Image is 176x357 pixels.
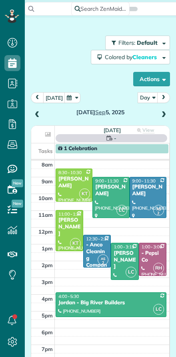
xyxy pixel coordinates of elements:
div: - Pepsi Co [141,250,164,264]
span: 5pm [42,312,53,319]
button: Actions [133,72,170,86]
button: Filters: Default [105,36,170,50]
span: 7pm [42,346,53,352]
span: 6pm [42,329,53,335]
span: 4:00 - 5:30 [58,294,79,299]
span: Cleaners [132,54,158,61]
span: 9am [42,178,53,184]
span: [DATE] [104,127,121,133]
span: 1:00 - 3:00 [142,244,162,250]
span: 1:00 - 3:15 [114,244,134,250]
span: 8am [42,161,53,168]
span: New [12,200,23,208]
span: AS [101,256,105,261]
button: Colored byCleaners [91,50,170,64]
span: View week [140,127,154,141]
div: [PERSON_NAME] [58,217,81,237]
span: RH [153,263,164,274]
span: New [12,179,23,187]
a: Filters: Default [101,36,170,50]
span: Default [137,39,158,46]
span: LC [116,205,127,216]
button: Day [138,92,158,103]
span: KT [70,238,81,249]
span: 9:00 - 11:30 [132,178,156,184]
span: 11am [38,212,53,218]
button: [DATE] [43,92,65,103]
h2: [DATE] 5, 2025 [45,109,156,115]
span: 12:30 - 2:30 [86,236,109,242]
div: [PERSON_NAME] [58,176,90,189]
small: 2 [98,259,108,267]
span: AS [156,207,161,211]
span: LC [153,304,164,315]
span: 1pm [42,245,53,252]
span: 9:00 - 11:30 [95,178,118,184]
small: 2 [154,210,164,217]
span: LC [126,267,136,278]
span: 3pm [42,279,53,285]
div: [PERSON_NAME] [95,184,127,197]
span: 1 Celebration [58,145,97,152]
button: next [157,92,170,103]
span: 12pm [38,228,53,235]
span: 2pm [42,262,53,268]
span: Filters: [118,39,135,46]
div: [PERSON_NAME] [132,184,164,197]
div: - Anco Cleaning Company [86,242,108,275]
div: Jordan - Big River Builders [58,299,164,306]
span: Colored by [105,54,160,61]
span: KT [79,188,90,199]
span: 11:00 - 1:30 [58,211,82,217]
span: 10am [38,195,53,201]
span: Sep [95,109,106,116]
span: 8:30 - 10:30 [58,170,82,175]
button: prev [31,92,44,103]
div: [PERSON_NAME] [113,250,136,270]
span: - [114,134,116,142]
span: 4pm [42,296,53,302]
